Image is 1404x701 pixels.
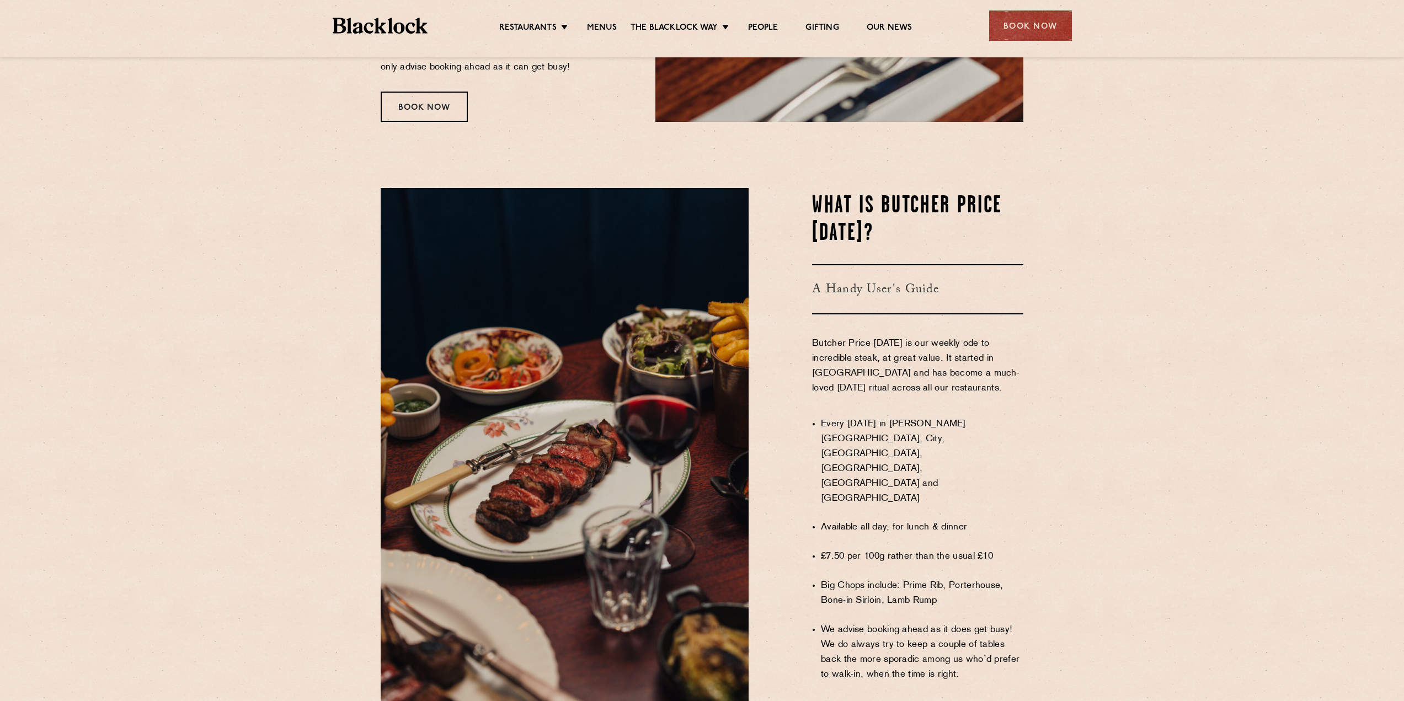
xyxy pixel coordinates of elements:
li: £7.50 per 100g rather than the usual £10 [821,549,1023,564]
a: People [748,23,778,35]
h2: WHAT IS BUTCHER PRICE [DATE]? [812,192,1023,248]
h3: A Handy User's Guide [812,264,1023,314]
a: Restaurants [499,23,557,35]
div: Book Now [989,10,1072,41]
a: The Blacklock Way [631,23,718,35]
a: Menus [587,23,617,35]
img: BL_Textured_Logo-footer-cropped.svg [333,18,428,34]
div: Book Now [381,92,468,122]
a: Gifting [805,23,839,35]
li: Available all day, for lunch & dinner [821,520,1023,535]
li: Every [DATE] in [PERSON_NAME][GEOGRAPHIC_DATA], City, [GEOGRAPHIC_DATA], [GEOGRAPHIC_DATA], [GEOG... [821,417,1023,506]
li: Big Chops include: Prime Rib, Porterhouse, Bone-in Sirloin, Lamb Rump [821,579,1023,608]
a: Our News [867,23,912,35]
p: Butcher Price [DATE] is our weekly ode to incredible steak, at great value. It started in [GEOGRA... [812,336,1023,411]
li: We advise booking ahead as it does get busy! We do always try to keep a couple of tables back the... [821,623,1023,682]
